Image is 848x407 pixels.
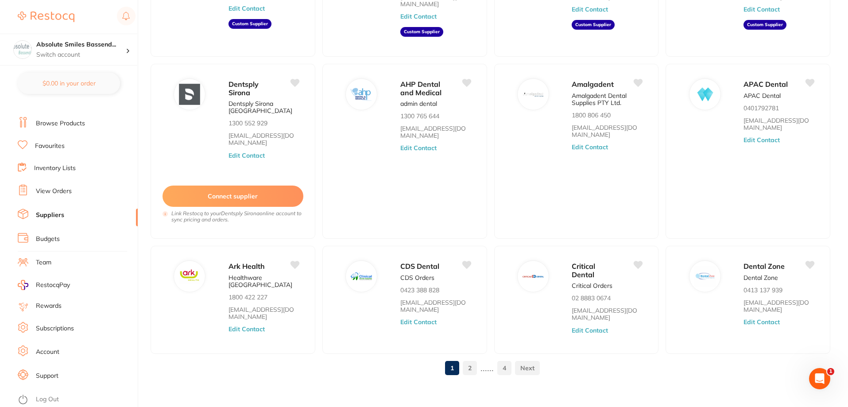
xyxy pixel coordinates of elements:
[400,13,437,20] button: Edit Contact
[18,280,28,290] img: RestocqPay
[36,258,51,267] a: Team
[809,368,830,389] iframe: Intercom live chat
[827,368,834,375] span: 1
[572,262,595,279] span: Critical Dental
[743,262,785,271] span: Dental Zone
[445,359,459,377] a: 1
[523,84,544,105] img: Amalgadent
[572,143,608,151] button: Edit Contact
[36,235,60,244] a: Budgets
[400,318,437,326] button: Edit Contact
[228,100,299,114] p: Dentsply Sirona [GEOGRAPHIC_DATA]
[743,274,778,281] p: Dental Zone
[400,80,441,97] span: AHP Dental and Medical
[572,327,608,334] button: Edit Contact
[36,119,85,128] a: Browse Products
[228,306,299,320] a: [EMAIL_ADDRESS][DOMAIN_NAME]
[18,73,120,94] button: $0.00 in your order
[34,164,76,173] a: Inventory Lists
[36,302,62,310] a: Rewards
[18,393,135,407] button: Log Out
[743,318,780,326] button: Edit Contact
[36,40,126,49] h4: Absolute Smiles Bassendean
[163,186,303,207] button: Connect supplier
[572,112,611,119] p: 1800 806 450
[228,262,265,271] span: Ark Health
[480,363,494,373] p: ......
[228,120,267,127] p: 1300 552 929
[179,266,201,287] img: Ark Health
[228,132,299,146] a: [EMAIL_ADDRESS][DOMAIN_NAME]
[36,211,64,220] a: Suppliers
[572,6,608,13] button: Edit Contact
[497,359,511,377] a: 4
[36,372,58,380] a: Support
[36,324,74,333] a: Subscriptions
[400,262,439,271] span: CDS Dental
[743,80,788,89] span: APAC Dental
[351,84,372,105] img: AHP Dental and Medical
[572,20,615,30] aside: Custom Supplier
[35,142,65,151] a: Favourites
[743,117,814,131] a: [EMAIL_ADDRESS][DOMAIN_NAME]
[400,144,437,151] button: Edit Contact
[743,299,814,313] a: [EMAIL_ADDRESS][DOMAIN_NAME]
[694,266,716,287] img: Dental Zone
[572,124,642,138] a: [EMAIL_ADDRESS][DOMAIN_NAME]
[400,287,439,294] p: 0423 388 828
[36,50,126,59] p: Switch account
[228,5,265,12] button: Edit Contact
[572,295,611,302] p: 02 8883 0674
[743,20,786,30] aside: Custom Supplier
[18,7,74,27] a: Restocq Logo
[743,92,781,99] p: APAC Dental
[228,80,259,97] span: Dentsply Sirona
[743,6,780,13] button: Edit Contact
[572,92,642,106] p: Amalgadent Dental Supplies PTY Ltd.
[228,152,265,159] button: Edit Contact
[400,299,471,313] a: [EMAIL_ADDRESS][DOMAIN_NAME]
[523,266,544,287] img: Critical Dental
[694,84,716,105] img: APAC Dental
[743,136,780,143] button: Edit Contact
[171,210,303,223] i: Link Restocq to your Dentsply Sirona online account to sync pricing and orders.
[400,100,437,107] p: admin dental
[572,282,612,289] p: Critical Orders
[228,326,265,333] button: Edit Contact
[400,274,434,281] p: CDS Orders
[228,294,267,301] p: 1800 422 227
[36,395,59,404] a: Log Out
[18,280,70,290] a: RestocqPay
[14,41,31,58] img: Absolute Smiles Bassendean
[18,12,74,22] img: Restocq Logo
[228,19,271,29] aside: Custom Supplier
[36,281,70,290] span: RestocqPay
[36,348,59,357] a: Account
[743,287,782,294] p: 0413 137 939
[572,307,642,321] a: [EMAIL_ADDRESS][DOMAIN_NAME]
[400,125,471,139] a: [EMAIL_ADDRESS][DOMAIN_NAME]
[400,27,443,37] aside: Custom Supplier
[572,80,614,89] span: Amalgadent
[463,359,477,377] a: 2
[351,266,372,287] img: CDS Dental
[400,112,439,120] p: 1300 765 644
[228,274,299,288] p: Healthware [GEOGRAPHIC_DATA]
[36,187,72,196] a: View Orders
[179,84,201,105] img: Dentsply Sirona
[743,105,779,112] p: 0401792781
